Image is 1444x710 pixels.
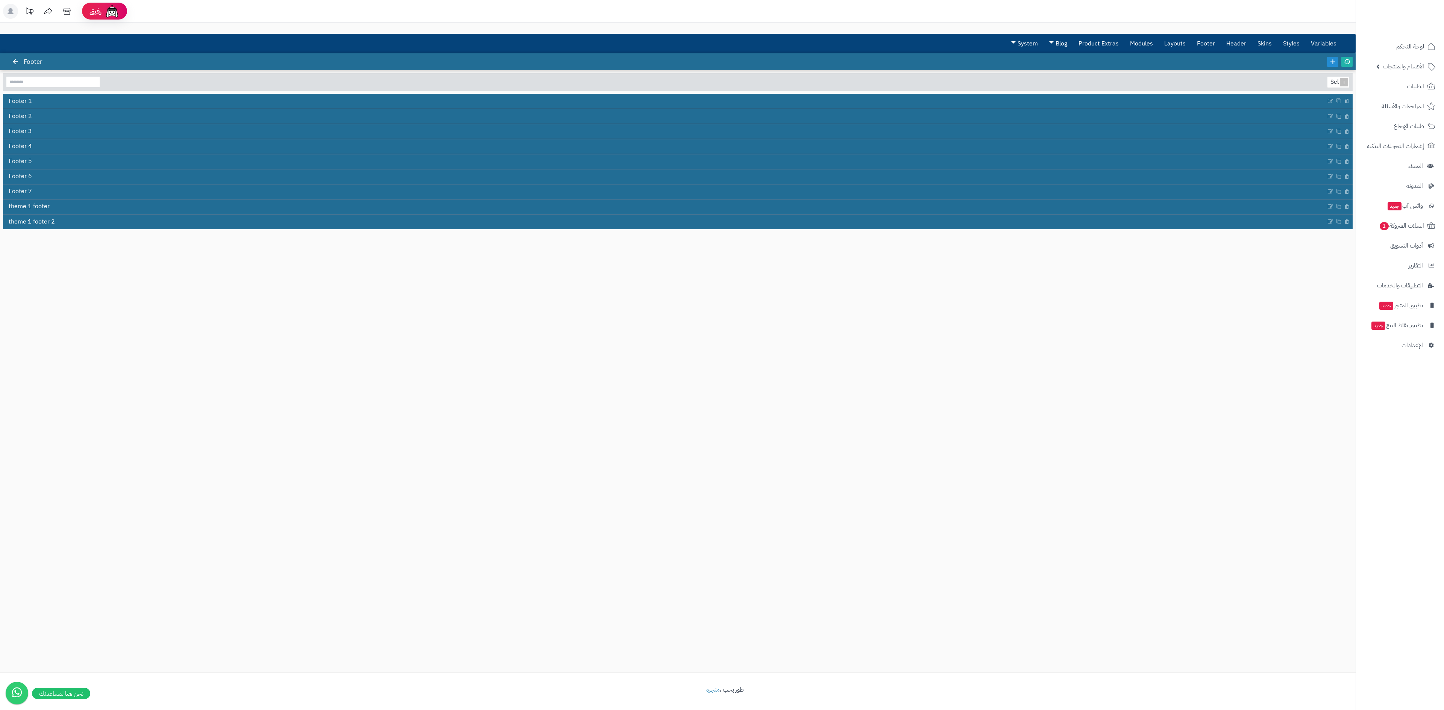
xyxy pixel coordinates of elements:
span: التقارير [1409,260,1423,271]
a: طلبات الإرجاع [1361,117,1439,135]
span: جديد [1379,302,1393,310]
span: أدوات التسويق [1390,240,1423,251]
span: المدونة [1406,181,1423,191]
a: المدونة [1361,177,1439,195]
a: Skins [1252,34,1277,53]
span: جديد [1371,322,1385,330]
div: Footer [14,53,50,70]
span: Footer 7 [9,187,32,196]
a: الطلبات [1361,77,1439,95]
span: العملاء [1408,161,1423,171]
a: Footer 6 [3,169,1326,184]
span: Footer 4 [9,142,32,151]
span: لوحة التحكم [1396,41,1424,52]
a: Footer 1 [3,94,1326,108]
a: Header [1221,34,1252,53]
span: theme 1 footer [9,202,50,211]
a: لوحة التحكم [1361,38,1439,56]
span: رفيق [89,7,102,16]
span: Footer 5 [9,157,32,166]
a: System [1006,34,1044,53]
span: Footer 2 [9,112,32,121]
a: الإعدادات [1361,336,1439,354]
span: theme 1 footer 2 [9,218,55,226]
a: تحديثات المنصة [20,4,39,21]
a: تطبيق المتجرجديد [1361,296,1439,314]
a: Variables [1305,34,1342,53]
span: 1 [1379,222,1389,230]
span: السلات المتروكة [1379,221,1424,231]
a: إشعارات التحويلات البنكية [1361,137,1439,155]
span: Footer 6 [9,172,32,181]
a: Footer 2 [3,109,1326,124]
a: Footer 3 [3,124,1326,139]
a: وآتس آبجديد [1361,197,1439,215]
span: Footer 1 [9,97,32,106]
a: Footer 5 [3,154,1326,169]
span: جديد [1388,202,1402,210]
img: ai-face.png [105,4,120,19]
span: الطلبات [1407,81,1424,92]
a: Layouts [1159,34,1191,53]
span: وآتس آب [1387,201,1423,211]
a: Product Extras [1073,34,1124,53]
span: تطبيق نقاط البيع [1371,320,1423,331]
a: تطبيق نقاط البيعجديد [1361,316,1439,334]
span: طلبات الإرجاع [1394,121,1424,131]
span: الإعدادات [1402,340,1423,350]
a: Footer 4 [3,139,1326,154]
a: Modules [1124,34,1159,53]
a: متجرة [706,685,720,694]
span: المراجعات والأسئلة [1382,101,1424,112]
a: أدوات التسويق [1361,237,1439,255]
a: Footer 7 [3,184,1326,199]
span: Footer 3 [9,127,32,136]
a: التطبيقات والخدمات [1361,276,1439,295]
span: تطبيق المتجر [1379,300,1423,311]
div: Select... [1327,77,1348,88]
a: Styles [1277,34,1305,53]
img: logo-2.png [1393,6,1437,21]
a: العملاء [1361,157,1439,175]
a: التقارير [1361,257,1439,275]
a: Blog [1044,34,1073,53]
span: الأقسام والمنتجات [1383,61,1424,72]
span: التطبيقات والخدمات [1377,280,1423,291]
a: السلات المتروكة1 [1361,217,1439,235]
a: theme 1 footer 2 [3,215,1326,229]
a: theme 1 footer [3,199,1326,214]
a: المراجعات والأسئلة [1361,97,1439,115]
a: Footer [1191,34,1221,53]
span: إشعارات التحويلات البنكية [1367,141,1424,151]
